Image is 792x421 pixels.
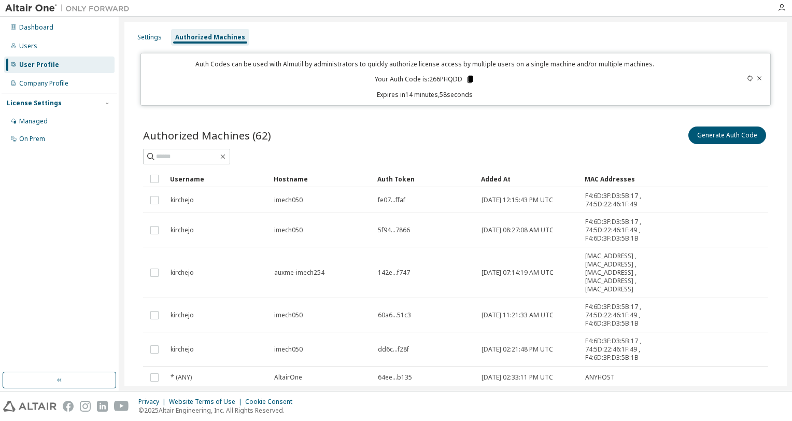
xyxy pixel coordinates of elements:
p: © 2025 Altair Engineering, Inc. All Rights Reserved. [138,406,299,415]
div: User Profile [19,61,59,69]
span: [DATE] 11:21:33 AM UTC [482,311,554,319]
div: On Prem [19,135,45,143]
img: youtube.svg [114,401,129,412]
img: altair_logo.svg [3,401,56,412]
span: imech050 [274,345,303,354]
span: kirchejo [171,269,194,277]
img: linkedin.svg [97,401,108,412]
span: 142e...f747 [378,269,410,277]
span: 60a6...51c3 [378,311,411,319]
div: Added At [481,171,576,187]
span: F4:6D:3F:D3:5B:17 , 74:5D:22:46:1F:49 , F4:6D:3F:D3:5B:1B [585,218,654,243]
div: Managed [19,117,48,125]
span: [DATE] 02:21:48 PM UTC [482,345,553,354]
span: [DATE] 07:14:19 AM UTC [482,269,554,277]
div: Privacy [138,398,169,406]
p: Expires in 14 minutes, 58 seconds [147,90,702,99]
span: fe07...ffaf [378,196,405,204]
div: Users [19,42,37,50]
span: 5f94...7866 [378,226,410,234]
span: imech050 [274,196,303,204]
div: MAC Addresses [585,171,654,187]
span: Authorized Machines (62) [143,128,271,143]
span: * (ANY) [171,373,192,382]
div: Settings [137,33,162,41]
div: Auth Token [377,171,473,187]
span: F4:6D:3F:D3:5B:17 , 74:5D:22:46:1F:49 , F4:6D:3F:D3:5B:1B [585,303,654,328]
span: dd6c...f28f [378,345,409,354]
div: Authorized Machines [175,33,245,41]
span: ANYHOST [585,373,615,382]
div: Company Profile [19,79,68,88]
span: imech050 [274,226,303,234]
span: [DATE] 12:15:43 PM UTC [482,196,553,204]
span: [DATE] 02:33:11 PM UTC [482,373,553,382]
div: Website Terms of Use [169,398,245,406]
span: F4:6D:3F:D3:5B:17 , 74:5D:22:46:1F:49 , F4:6D:3F:D3:5B:1B [585,337,654,362]
p: Your Auth Code is: 266PHQDD [375,75,475,84]
div: Hostname [274,171,369,187]
span: imech050 [274,311,303,319]
span: kirchejo [171,196,194,204]
div: Cookie Consent [245,398,299,406]
span: [DATE] 08:27:08 AM UTC [482,226,554,234]
div: License Settings [7,99,62,107]
span: F4:6D:3F:D3:5B:17 , 74:5D:22:46:1F:49 [585,192,654,208]
img: facebook.svg [63,401,74,412]
span: auxme-imech254 [274,269,324,277]
img: instagram.svg [80,401,91,412]
p: Auth Codes can be used with Almutil by administrators to quickly authorize license access by mult... [147,60,702,68]
span: AltairOne [274,373,302,382]
span: [MAC_ADDRESS] , [MAC_ADDRESS] , [MAC_ADDRESS] , [MAC_ADDRESS] , [MAC_ADDRESS] [585,252,654,293]
div: Username [170,171,265,187]
img: Altair One [5,3,135,13]
span: kirchejo [171,226,194,234]
span: kirchejo [171,345,194,354]
button: Generate Auth Code [688,127,766,144]
span: 64ee...b135 [378,373,412,382]
span: kirchejo [171,311,194,319]
div: Dashboard [19,23,53,32]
